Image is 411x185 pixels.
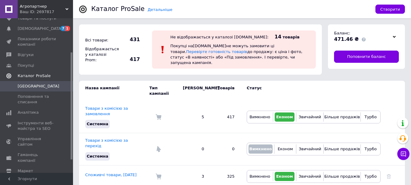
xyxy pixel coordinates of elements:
span: Економ [278,147,293,151]
td: 0 [210,133,241,165]
span: 417 [119,56,140,63]
a: Споживчі товари, [DATE] [85,173,137,177]
span: Більше продажів [324,115,360,119]
button: Чат з покупцем [397,148,409,160]
a: Поповнити баланс [334,51,399,63]
td: Тип кампанії [149,81,177,101]
span: 1 [65,26,70,31]
span: Каталог ProSale [18,73,51,79]
button: Турбо [362,112,379,122]
span: Звичайний [299,147,321,151]
button: Економ [275,172,294,181]
button: Звичайний [298,172,322,181]
td: Статус [241,81,381,101]
span: Турбо [364,174,377,179]
td: [PERSON_NAME] [177,81,210,101]
span: Створити [380,7,400,12]
img: Комісія за перехід [155,146,162,152]
span: Турбо [364,147,377,151]
a: Товари з комісією за перехід [85,138,128,148]
a: Видалити [387,174,391,179]
span: Системна [87,122,108,126]
div: Не відображається у каталозі [DOMAIN_NAME]: [170,35,269,39]
span: Інструменти веб-майстра та SEO [18,120,56,131]
span: Вимкнено [249,115,270,119]
button: Звичайний [298,144,322,154]
div: Ваш ID: 2697817 [20,9,73,15]
span: 7 [61,26,65,31]
span: Поповнити баланс [347,54,386,59]
button: Економ [276,144,294,154]
span: Економ [276,174,293,179]
td: 5 [177,101,210,133]
span: Економ [276,115,293,119]
span: Показники роботи компанії [18,36,56,47]
button: Створити [375,5,405,14]
div: Всі товари: [84,36,117,44]
span: Турбо [364,115,377,119]
td: 417 [210,101,241,133]
img: Комісія за замовлення [155,114,162,120]
a: Товари з комісією за замовлення [85,106,128,116]
span: Покупці на [DOMAIN_NAME] не можуть замовити ці товари. до продажу: є ціна і фото, статус «В наявн... [170,44,302,65]
span: 431 [119,36,140,43]
span: Системна [87,154,108,158]
td: 0 [177,133,210,165]
img: Комісія за замовлення [155,173,162,180]
button: Економ [275,112,294,122]
button: Вимкнено [249,112,271,122]
span: Аналітика [18,110,39,115]
span: Баланс: [334,31,350,35]
span: 471.46 ₴ [334,36,359,42]
button: Вимкнено [249,144,273,154]
button: Більше продажів [325,144,359,154]
span: 14 [275,34,281,40]
button: Більше продажів [325,112,359,122]
span: [DEMOGRAPHIC_DATA] [18,26,63,31]
a: Детальніше [148,7,172,12]
span: [GEOGRAPHIC_DATA] [18,84,59,89]
a: Перевірте готовність товарів [186,49,247,54]
button: Більше продажів [325,172,359,181]
span: Звичайний [298,174,321,179]
span: Агропартнер [20,4,65,9]
span: Більше продажів [324,174,360,179]
button: Турбо [362,172,379,181]
div: Відображається у каталозі Prom: [84,45,117,65]
span: Вимкнено [249,147,272,151]
span: Відгуки [18,52,33,58]
span: Управління сайтом [18,136,56,147]
td: Назва кампанії [79,81,149,101]
span: Покупці [18,63,34,68]
span: Більше продажів [324,147,360,151]
img: :exclamation: [158,45,167,54]
span: товарів [283,35,299,39]
button: Звичайний [298,112,322,122]
span: Гаманець компанії [18,152,56,163]
span: Вимкнено [249,174,270,179]
span: Звичайний [298,115,321,119]
span: Поповнення та списання [18,94,56,105]
button: Турбо [362,144,379,154]
span: Маркет [18,168,33,174]
td: Товарів [210,81,241,101]
div: Каталог ProSale [91,6,145,12]
button: Вимкнено [249,172,271,181]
